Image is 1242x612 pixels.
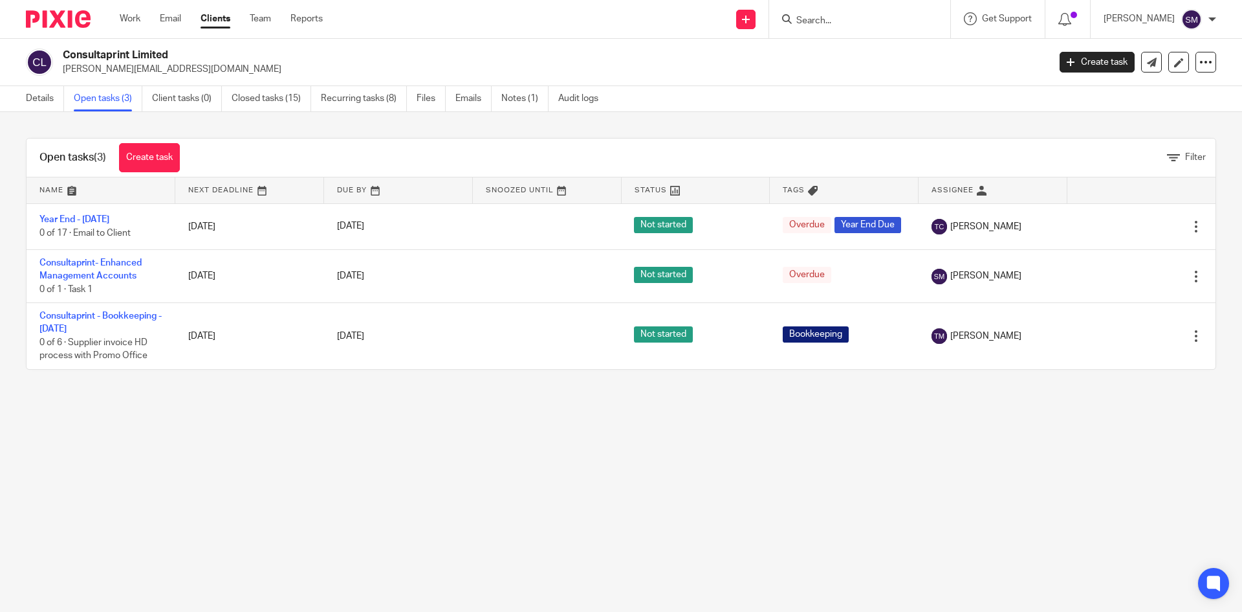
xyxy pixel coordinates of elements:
a: Work [120,12,140,25]
span: [PERSON_NAME] [950,220,1021,233]
img: Pixie [26,10,91,28]
td: [DATE] [175,203,324,249]
span: Not started [634,217,693,233]
span: [DATE] [337,332,364,341]
img: svg%3E [931,269,947,284]
span: [DATE] [337,222,364,231]
a: Team [250,12,271,25]
a: Open tasks (3) [74,86,142,111]
span: Year End Due [834,217,901,233]
a: Email [160,12,181,25]
span: (3) [94,152,106,163]
img: svg%3E [931,219,947,234]
span: 0 of 6 · Supplier invoice HD process with Promo Office [39,338,147,361]
a: Year End - [DATE] [39,215,109,224]
a: Create task [119,143,180,172]
span: 0 of 17 · Email to Client [39,229,131,238]
span: Get Support [982,14,1032,23]
span: [PERSON_NAME] [950,269,1021,282]
a: Audit logs [558,86,608,111]
p: [PERSON_NAME][EMAIL_ADDRESS][DOMAIN_NAME] [63,63,1040,76]
input: Search [795,16,911,27]
a: Notes (1) [501,86,549,111]
span: [PERSON_NAME] [950,330,1021,343]
span: Status [635,187,667,194]
span: Overdue [783,217,831,233]
h2: Consultaprint Limited [63,49,845,62]
h1: Open tasks [39,151,106,164]
a: Client tasks (0) [152,86,222,111]
span: Not started [634,267,693,283]
td: [DATE] [175,249,324,302]
span: Bookkeeping [783,326,849,343]
a: Clients [201,12,230,25]
a: Consultaprint- Enhanced Management Accounts [39,258,142,280]
img: svg%3E [26,49,53,76]
a: Files [417,86,446,111]
span: [DATE] [337,271,364,280]
a: Reports [290,12,323,25]
a: Details [26,86,64,111]
span: Filter [1185,153,1206,162]
span: 0 of 1 · Task 1 [39,285,93,294]
img: svg%3E [1181,9,1202,30]
a: Create task [1060,52,1135,73]
span: Tags [783,187,805,194]
span: Not started [634,326,693,343]
span: Snoozed Until [486,187,554,194]
a: Closed tasks (15) [232,86,311,111]
img: svg%3E [931,328,947,344]
a: Consultaprint - Bookkeeping - [DATE] [39,312,162,334]
p: [PERSON_NAME] [1104,12,1175,25]
a: Emails [455,86,492,111]
span: Overdue [783,267,831,283]
a: Recurring tasks (8) [321,86,407,111]
td: [DATE] [175,303,324,369]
